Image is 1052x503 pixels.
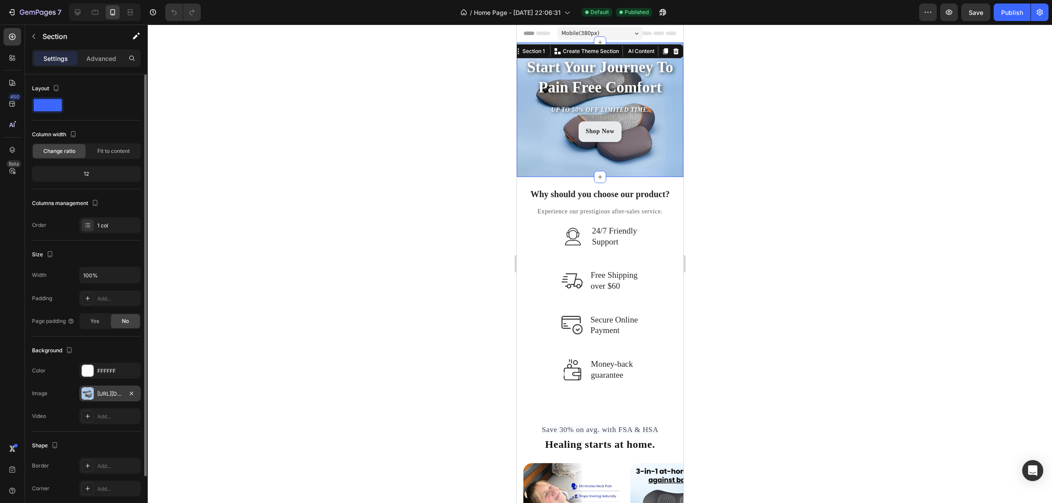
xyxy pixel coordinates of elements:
[90,317,99,325] span: Yes
[32,485,50,492] div: Corner
[32,317,75,325] div: Page padding
[474,8,561,17] span: Home Page - [DATE] 22:06:31
[32,129,78,141] div: Column width
[994,4,1031,21] button: Publish
[165,4,201,21] div: Undo/Redo
[32,367,46,375] div: Color
[4,4,65,21] button: 7
[97,390,123,398] div: [URL][DOMAIN_NAME]
[86,54,116,63] p: Advanced
[32,390,47,397] div: Image
[122,317,129,325] span: No
[32,271,46,279] div: Width
[97,367,139,375] div: FFFFFF
[43,31,114,42] p: Section
[97,485,139,493] div: Add...
[97,295,139,303] div: Add...
[590,8,609,16] span: Default
[517,25,683,503] iframe: Design area
[43,147,75,155] span: Change ratio
[32,440,60,452] div: Shape
[7,160,21,167] div: Beta
[34,168,139,180] div: 12
[32,462,49,470] div: Border
[32,221,46,229] div: Order
[32,198,100,209] div: Columns management
[43,54,68,63] p: Settings
[961,4,990,21] button: Save
[80,267,140,283] input: Auto
[32,412,46,420] div: Video
[97,462,139,470] div: Add...
[470,8,472,17] span: /
[97,147,130,155] span: Fit to content
[32,83,61,95] div: Layout
[32,345,75,357] div: Background
[625,8,649,16] span: Published
[57,7,61,18] p: 7
[8,93,21,100] div: 450
[32,294,52,302] div: Padding
[32,249,55,261] div: Size
[969,9,983,16] span: Save
[97,413,139,421] div: Add...
[1001,8,1023,17] div: Publish
[1022,460,1043,481] div: Open Intercom Messenger
[97,222,139,230] div: 1 col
